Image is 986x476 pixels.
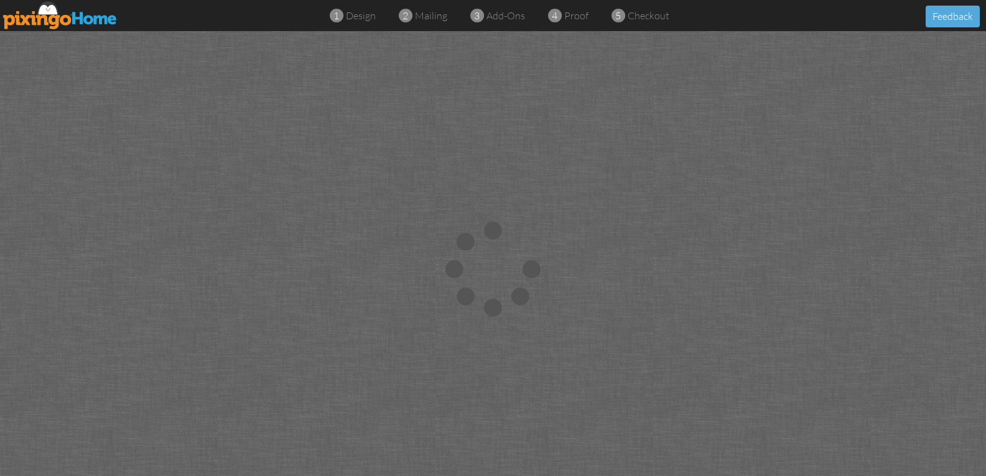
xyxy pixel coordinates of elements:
[926,6,980,27] button: Feedback
[552,9,557,23] span: 4
[628,9,669,22] span: checkout
[333,9,339,23] span: 1
[615,9,621,23] span: 5
[564,9,588,22] span: proof
[3,1,118,29] img: pixingo logo
[346,9,376,22] span: design
[486,9,525,22] span: add-ons
[402,9,408,23] span: 2
[474,9,480,23] span: 3
[415,9,447,22] span: mailing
